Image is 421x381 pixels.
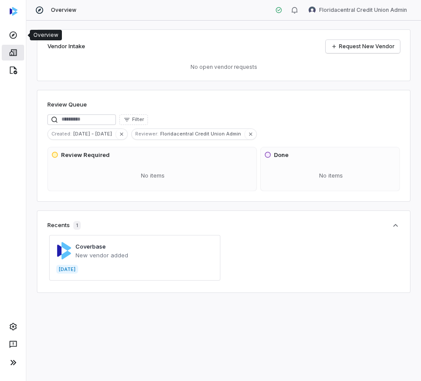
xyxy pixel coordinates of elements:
span: Filter [132,116,144,123]
div: Overview [33,32,58,39]
span: Floridacentral Credit Union Admin [319,7,407,14]
h1: Review Queue [47,100,87,109]
a: Request New Vendor [326,40,400,53]
img: svg%3e [10,7,18,16]
span: Reviewer : [132,130,160,138]
span: Overview [51,7,76,14]
span: [DATE] - [DATE] [73,130,115,138]
a: Coverbase [76,243,106,250]
h3: Done [274,151,288,160]
p: No open vendor requests [47,64,400,71]
h3: Review Required [61,151,110,160]
div: No items [51,164,255,187]
span: 1 [73,221,81,230]
div: Recents [47,221,81,230]
button: Floridacentral Credit Union Admin avatarFloridacentral Credit Union Admin [303,4,412,17]
img: Floridacentral Credit Union Admin avatar [309,7,316,14]
h2: Vendor Intake [47,42,85,51]
span: Created : [48,130,73,138]
div: No items [264,164,398,187]
span: Floridacentral Credit Union Admin [160,130,245,138]
button: Recents1 [47,221,400,230]
button: Filter [119,114,148,125]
